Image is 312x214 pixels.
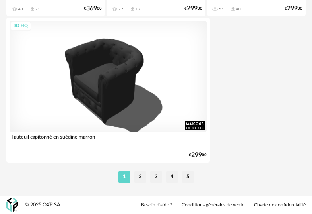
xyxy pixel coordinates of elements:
span: 299 [187,6,198,11]
div: 22 [118,7,123,12]
li: 5 [182,171,194,183]
div: 55 [219,7,224,12]
div: € 00 [285,6,302,11]
a: 3D HQ Fauteuil capitonné en suédine marron €29900 [6,18,210,163]
a: Charte de confidentialité [254,202,306,208]
span: Download icon [29,6,35,12]
img: OXP [6,198,18,212]
span: Download icon [130,6,136,12]
li: 1 [118,171,130,183]
span: Download icon [230,6,236,12]
li: 2 [134,171,146,183]
li: 3 [150,171,162,183]
div: © 2025 OXP SA [25,202,60,208]
a: Besoin d'aide ? [141,202,172,208]
a: Conditions générales de vente [182,202,244,208]
div: 12 [136,7,140,12]
div: € 00 [189,153,207,158]
div: 40 [18,7,23,12]
div: € 00 [84,6,102,11]
span: 299 [191,153,202,158]
span: 299 [287,6,298,11]
span: 369 [86,6,97,11]
div: 21 [35,7,40,12]
div: € 00 [184,6,202,11]
div: 40 [236,7,241,12]
div: 3D HQ [10,21,31,31]
li: 4 [166,171,178,183]
div: Fauteuil capitonné en suédine marron [10,132,207,148]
